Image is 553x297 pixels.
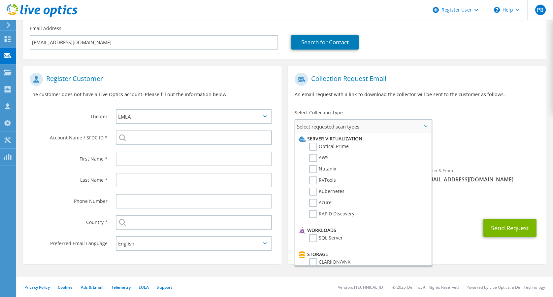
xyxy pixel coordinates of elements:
li: © 2025 Dell Inc. All Rights Reserved [392,284,459,290]
label: SQL Server [309,234,343,242]
div: Sender & From [417,164,546,186]
li: Workloads [297,226,428,234]
h1: Register Customer [30,73,272,86]
button: Send Request [483,219,537,237]
p: An email request with a link to download the collector will be sent to the customer as follows. [295,91,540,98]
a: Cookies [58,284,73,290]
label: First Name * [30,152,108,162]
label: AWS [309,154,329,162]
label: Nutanix [309,165,336,173]
label: Country * [30,215,108,226]
span: PB [535,5,546,15]
label: Azure [309,199,332,207]
li: Powered by Live Optics, a Dell Technology [467,284,545,290]
li: Storage [297,250,428,258]
li: Version: [TECHNICAL_ID] [338,284,384,290]
li: Server Virtualization [297,135,428,143]
a: Privacy Policy [24,284,50,290]
a: EULA [139,284,149,290]
svg: \n [494,7,500,13]
label: RAPID Discovery [309,210,354,218]
div: Requested Collections [288,136,546,160]
h1: Collection Request Email [295,73,537,86]
label: CLARiiON/VNX [309,258,350,266]
a: Search for Contact [291,35,359,50]
label: Preferred Email Language [30,236,108,247]
label: Select Collection Type [295,109,343,116]
label: RVTools [309,176,336,184]
span: [EMAIL_ADDRESS][DOMAIN_NAME] [424,176,539,183]
a: Ads & Email [81,284,103,290]
span: Select requested scan types [295,120,432,133]
label: Last Name * [30,173,108,183]
label: Kubernetes [309,188,344,196]
label: Phone Number [30,194,108,204]
label: Account Name / SFDC ID * [30,130,108,141]
p: The customer does not have a Live Optics account. Please fill out the information below. [30,91,275,98]
a: Telemetry [111,284,131,290]
label: Optical Prime [309,143,349,151]
label: Theater [30,109,108,120]
label: Email Address [30,25,61,32]
a: Support [157,284,172,290]
div: To [288,164,417,186]
div: CC & Reply To [288,190,546,212]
